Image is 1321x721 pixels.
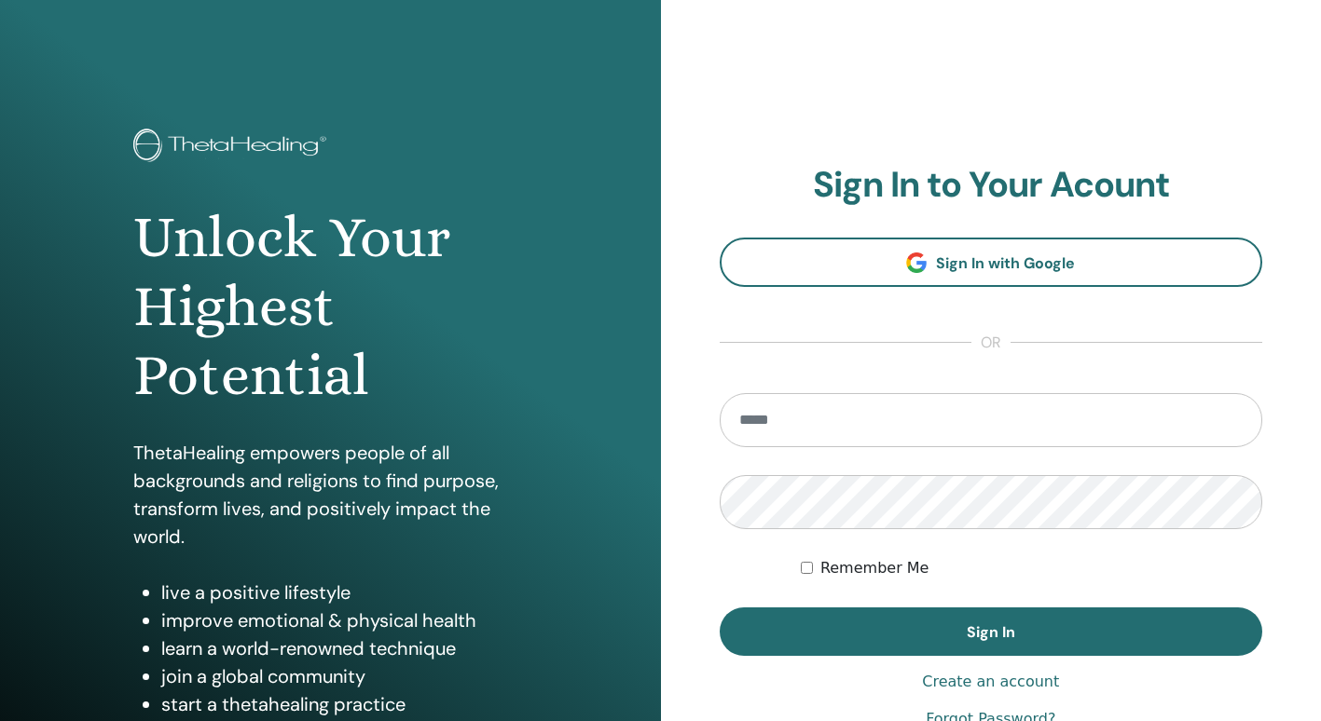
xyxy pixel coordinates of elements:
label: Remember Me [820,557,929,579]
p: ThetaHealing empowers people of all backgrounds and religions to find purpose, transform lives, a... [133,439,527,551]
div: Keep me authenticated indefinitely or until I manually logout [801,557,1262,579]
span: Sign In with Google [936,253,1075,273]
span: Sign In [967,622,1015,642]
li: improve emotional & physical health [161,606,527,634]
a: Create an account [922,671,1059,693]
h1: Unlock Your Highest Potential [133,203,527,411]
li: join a global community [161,662,527,690]
li: start a thetahealing practice [161,690,527,718]
span: or [971,332,1011,354]
li: live a positive lifestyle [161,578,527,606]
h2: Sign In to Your Acount [720,164,1263,207]
a: Sign In with Google [720,238,1263,287]
li: learn a world-renowned technique [161,634,527,662]
button: Sign In [720,607,1263,656]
